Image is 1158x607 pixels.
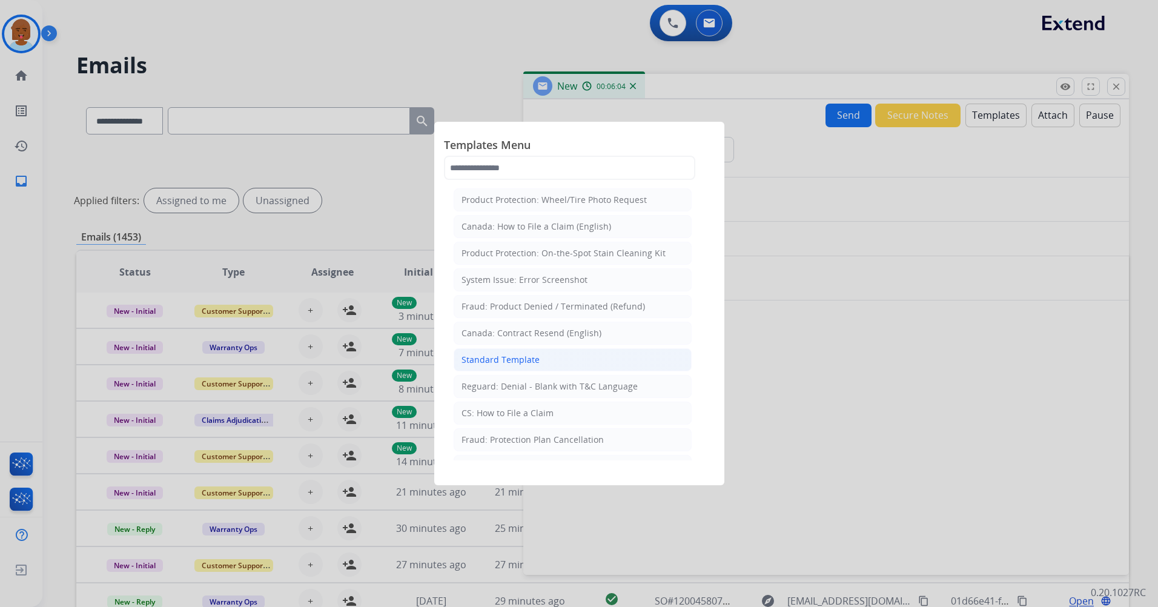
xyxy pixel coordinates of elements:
div: Canada: Contract Resend (English) [462,327,601,339]
div: Fraud: Product Denied / Terminated (Refund) [462,300,645,313]
div: Fraud: Protection Plan Cancellation [462,434,604,446]
div: Product Protection: Wheel/Tire Photo Request [462,194,647,206]
div: CS: How to File a Claim [462,407,554,419]
div: Canada: How to File a Claim (English) [462,221,611,233]
div: System Issue: Error Screenshot [462,274,587,286]
div: Standard Template [462,354,540,366]
div: Reguard: Denial - Blank with T&C Language [462,380,638,393]
div: Product Protection: On-the-Spot Stain Cleaning Kit [462,247,666,259]
span: Templates Menu [444,136,715,156]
